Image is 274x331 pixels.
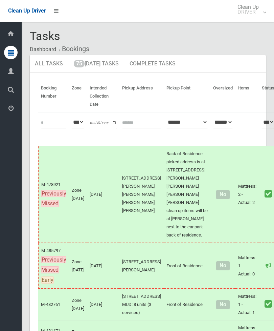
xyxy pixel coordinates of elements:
[164,81,210,112] th: Pickup Point
[69,289,87,320] td: Zone [DATE]
[235,289,259,320] td: Mattress: 1 - Actual: 1
[235,243,259,289] td: Mattress: 1 - Actual: 0
[216,190,229,199] span: No
[119,81,164,112] th: Pickup Address
[87,146,119,243] td: [DATE]
[164,289,210,320] td: Front of Residence
[41,276,54,284] span: Early
[38,289,69,320] td: M-482761
[87,289,119,320] td: [DATE]
[237,9,259,15] small: DRIVER
[8,7,46,14] span: Clean Up Driver
[57,43,89,55] li: Bookings
[213,192,233,198] h4: Normal sized
[38,81,69,112] th: Booking Number
[41,190,66,207] span: Previously Missed
[69,55,124,73] a: 75[DATE] Tasks
[30,29,60,43] span: Tasks
[164,146,210,243] td: Back of Residence picked address is at [STREET_ADDRESS][PERSON_NAME][PERSON_NAME][PERSON_NAME][PE...
[164,243,210,289] td: Front of Residence
[74,60,85,67] span: 75
[235,81,259,112] th: Items
[87,81,119,112] th: Intended Collection Date
[213,302,233,308] h4: Normal sized
[234,4,266,15] span: Clean Up
[38,146,69,243] td: M-478921
[38,243,69,289] td: M-485797
[69,243,87,289] td: Zone [DATE]
[216,300,229,309] span: No
[41,256,66,273] span: Previously Missed
[119,243,164,289] td: [STREET_ADDRESS][PERSON_NAME]
[30,55,68,73] a: All Tasks
[8,6,46,16] a: Clean Up Driver
[210,81,235,112] th: Oversized
[265,189,272,198] i: Booking marked as collected.
[235,146,259,243] td: Mattress: 2 - Actual: 2
[69,81,87,112] th: Zone
[119,289,164,320] td: [STREET_ADDRESS] MUD: 8 units (3 services)
[265,299,272,308] i: Booking marked as collected.
[87,243,119,289] td: [DATE]
[119,146,164,243] td: [STREET_ADDRESS][PERSON_NAME][PERSON_NAME][PERSON_NAME][PERSON_NAME]
[69,146,87,243] td: Zone [DATE]
[213,263,233,269] h4: Normal sized
[124,55,181,73] a: Complete Tasks
[216,261,229,270] span: No
[30,46,56,53] a: Dashboard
